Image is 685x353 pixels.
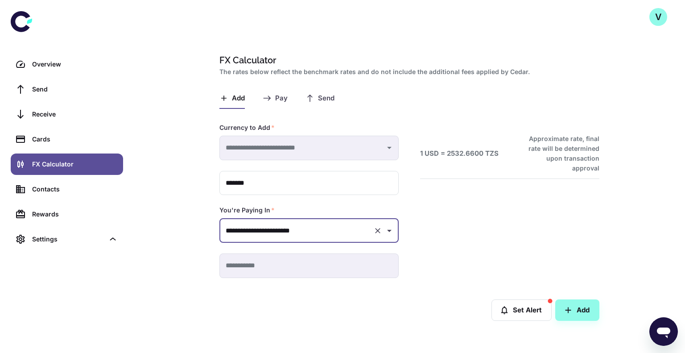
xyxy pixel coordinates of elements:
div: Rewards [32,209,118,219]
div: Settings [32,234,104,244]
span: Pay [275,94,288,103]
label: You're Paying In [219,206,275,215]
h6: Approximate rate, final rate will be determined upon transaction approval [519,134,599,173]
button: Clear [371,224,384,237]
a: FX Calculator [11,154,123,175]
h6: 1 USD = 2532.6600 TZS [420,149,499,159]
button: Set Alert [491,299,552,321]
a: Overview [11,54,123,75]
div: FX Calculator [32,159,118,169]
iframe: Button to launch messaging window [649,317,678,346]
div: Contacts [32,184,118,194]
div: Receive [32,109,118,119]
span: Send [318,94,334,103]
a: Cards [11,129,123,150]
a: Send [11,79,123,100]
div: Send [32,84,118,94]
span: Add [232,94,245,103]
button: Add [555,299,599,321]
label: Currency to Add [219,123,275,132]
div: Settings [11,228,123,250]
h2: The rates below reflect the benchmark rates and do not include the additional fees applied by Cedar. [219,67,596,77]
h1: FX Calculator [219,54,596,67]
a: Contacts [11,179,123,200]
a: Receive [11,104,123,125]
button: Open [383,224,396,237]
button: V [649,8,667,26]
div: Overview [32,59,118,69]
a: Rewards [11,203,123,225]
div: Cards [32,134,118,144]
